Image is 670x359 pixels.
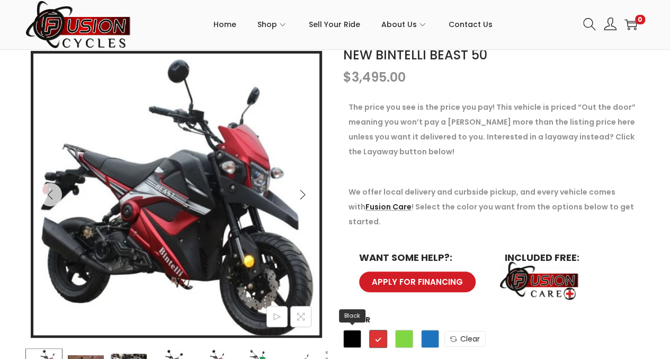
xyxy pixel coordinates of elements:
[343,68,352,86] span: $
[131,1,575,48] nav: Primary navigation
[339,309,365,322] span: Black
[444,331,486,347] a: Clear
[291,183,314,206] button: Next
[213,1,236,48] a: Home
[257,11,277,38] span: Shop
[449,11,493,38] span: Contact Us
[449,1,493,48] a: Contact Us
[309,1,360,48] a: Sell Your Ride
[505,253,629,262] h6: INCLUDED FREE:
[359,253,484,262] h6: WANT SOME HELP?:
[257,1,288,48] a: Shop
[359,272,476,292] a: APPLY FOR FINANCING
[39,183,62,206] button: Previous
[213,11,236,38] span: Home
[372,278,463,286] span: APPLY FOR FINANCING
[349,185,640,229] p: We offer local delivery and curbside pickup, and every vehicle comes with ! Select the color you ...
[381,1,427,48] a: About Us
[349,100,640,159] p: The price you see is the price you pay! This vehicle is priced “Out the door” meaning you won’t p...
[365,202,412,212] a: Fusion Care
[381,11,417,38] span: About Us
[309,11,360,38] span: Sell Your Ride
[343,68,406,86] bdi: 3,495.00
[624,18,637,31] a: 0
[33,54,319,340] img: NEW BINTELLI BEAST 50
